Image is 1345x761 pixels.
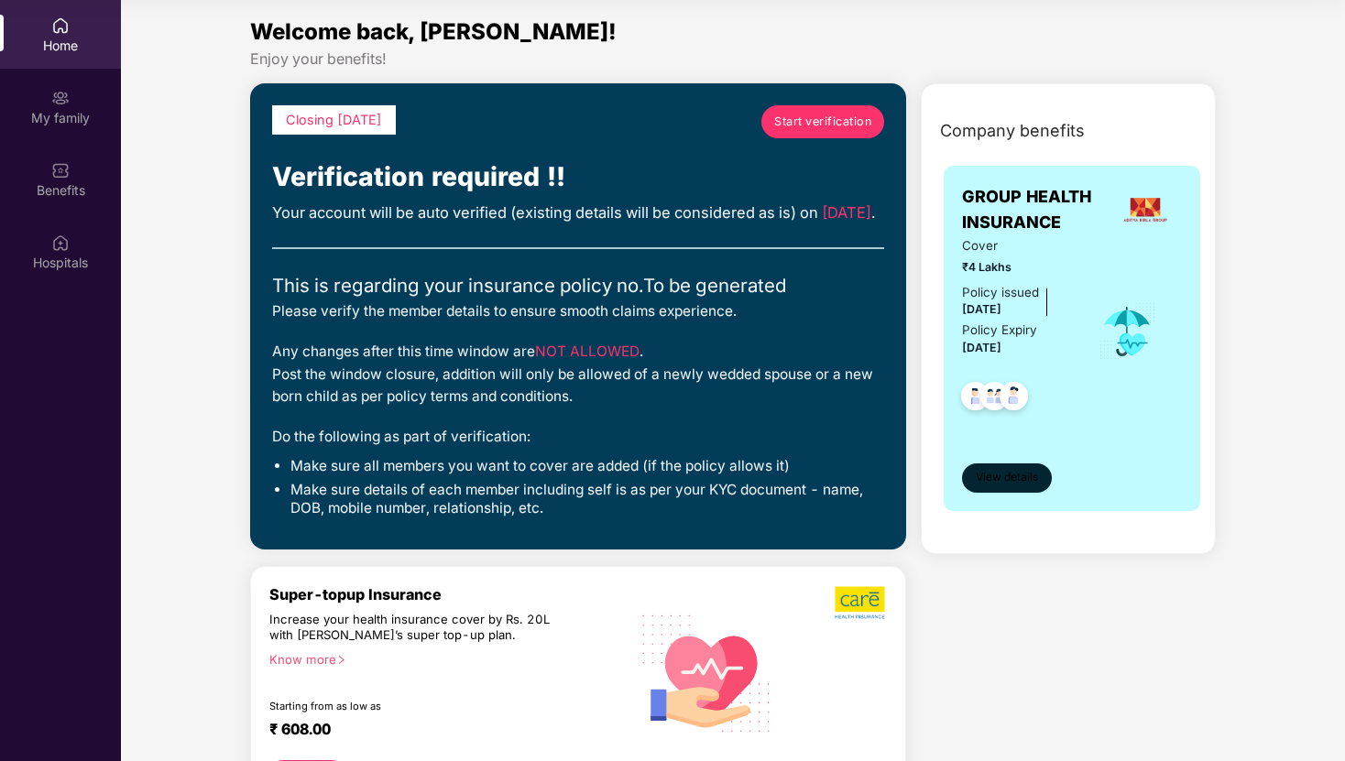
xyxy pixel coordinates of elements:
span: View details [976,469,1038,486]
button: View details [962,463,1052,493]
div: Policy issued [962,283,1039,302]
span: [DATE] [822,203,871,222]
span: [DATE] [962,302,1001,316]
img: svg+xml;base64,PHN2ZyB3aWR0aD0iMjAiIGhlaWdodD0iMjAiIHZpZXdCb3g9IjAgMCAyMCAyMCIgZmlsbD0ibm9uZSIgeG... [51,89,70,107]
span: Company benefits [940,118,1085,144]
div: Any changes after this time window are . Post the window closure, addition will only be allowed o... [272,341,884,408]
div: Know more [269,652,618,665]
div: Verification required !! [272,157,884,198]
span: Closing [DATE] [286,112,382,127]
div: This is regarding your insurance policy no. To be generated [272,271,884,300]
span: ₹4 Lakhs [962,258,1072,276]
div: Starting from as low as [269,700,552,712]
img: svg+xml;base64,PHN2ZyB4bWxucz0iaHR0cDovL3d3dy53My5vcmcvMjAwMC9zdmciIHdpZHRoPSI0OC45MTUiIGhlaWdodD... [972,376,1017,421]
img: b5dec4f62d2307b9de63beb79f102df3.png [835,585,887,620]
img: insurerLogo [1121,185,1170,234]
span: Start verification [774,113,871,131]
span: NOT ALLOWED [535,342,640,360]
li: Make sure all members you want to cover are added (if the policy allows it) [290,457,884,475]
div: Policy Expiry [962,321,1037,340]
span: right [336,655,346,665]
div: ₹ 608.00 [269,720,611,742]
div: Your account will be auto verified (existing details will be considered as is) on . [272,201,884,225]
img: svg+xml;base64,PHN2ZyBpZD0iSG9tZSIgeG1sbnM9Imh0dHA6Ly93d3cudzMub3JnLzIwMDAvc3ZnIiB3aWR0aD0iMjAiIG... [51,16,70,35]
img: svg+xml;base64,PHN2ZyB4bWxucz0iaHR0cDovL3d3dy53My5vcmcvMjAwMC9zdmciIHdpZHRoPSI0OC45NDMiIGhlaWdodD... [953,376,998,421]
div: Do the following as part of verification: [272,426,884,448]
li: Make sure details of each member including self is as per your KYC document - name, DOB, mobile n... [290,481,884,518]
div: Please verify the member details to ensure smooth claims experience. [272,300,884,322]
div: Increase your health insurance cover by Rs. 20L with [PERSON_NAME]’s super top-up plan. [269,612,551,644]
img: svg+xml;base64,PHN2ZyB4bWxucz0iaHR0cDovL3d3dy53My5vcmcvMjAwMC9zdmciIHhtbG5zOnhsaW5rPSJodHRwOi8vd3... [629,593,784,750]
span: [DATE] [962,341,1001,354]
a: Start verification [761,105,884,138]
span: Welcome back, [PERSON_NAME]! [250,18,617,45]
span: Cover [962,236,1072,255]
img: icon [1098,301,1157,362]
img: svg+xml;base64,PHN2ZyBpZD0iSG9zcGl0YWxzIiB4bWxucz0iaHR0cDovL3d3dy53My5vcmcvMjAwMC9zdmciIHdpZHRoPS... [51,234,70,252]
span: GROUP HEALTH INSURANCE [962,184,1110,236]
div: Enjoy your benefits! [250,49,1216,69]
div: Super-topup Insurance [269,585,629,603]
img: svg+xml;base64,PHN2ZyBpZD0iQmVuZWZpdHMiIHhtbG5zPSJodHRwOi8vd3d3LnczLm9yZy8yMDAwL3N2ZyIgd2lkdGg9Ij... [51,161,70,179]
img: svg+xml;base64,PHN2ZyB4bWxucz0iaHR0cDovL3d3dy53My5vcmcvMjAwMC9zdmciIHdpZHRoPSI0OC45NDMiIGhlaWdodD... [991,376,1036,421]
